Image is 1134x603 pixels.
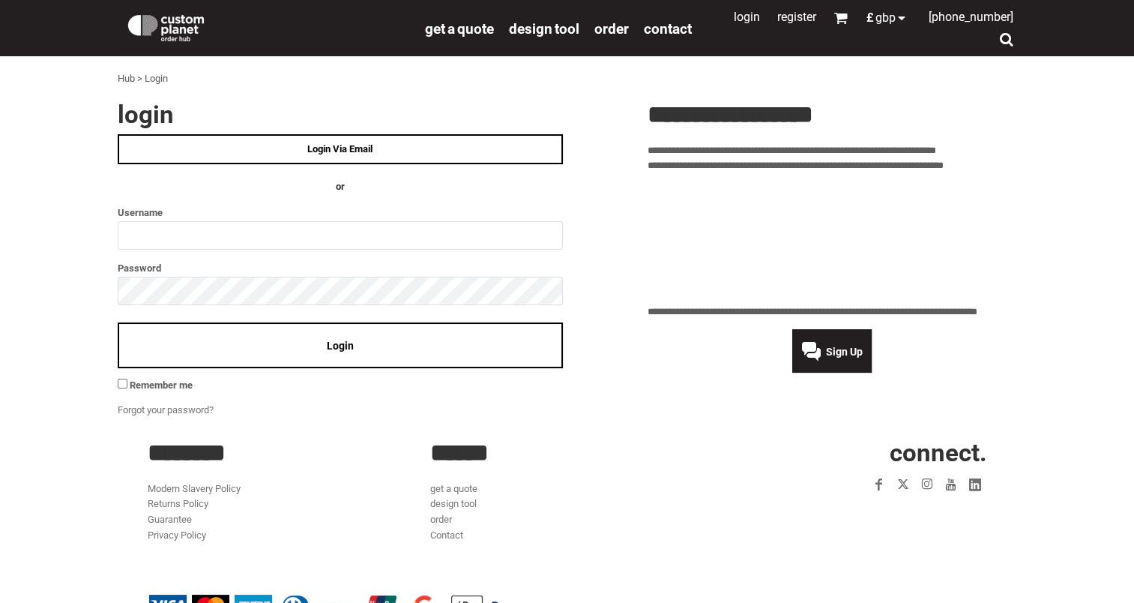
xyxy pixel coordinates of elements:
a: Privacy Policy [148,529,206,541]
a: Custom Planet [118,4,417,49]
h4: OR [118,179,563,195]
a: Login [734,10,760,24]
img: Custom Planet [125,11,207,41]
span: get a quote [425,20,494,37]
div: > [137,71,142,87]
a: Forgot your password? [118,404,214,415]
a: order [594,19,629,37]
a: Login Via Email [118,134,563,164]
span: GBP [875,12,896,24]
span: Login [327,340,354,352]
h2: CONNECT. [713,440,986,465]
span: Login Via Email [307,143,373,154]
input: Remember me [118,379,127,388]
a: Returns Policy [148,498,208,509]
a: design tool [430,498,477,509]
iframe: Customer reviews powered by Trustpilot [648,183,1017,295]
a: Guarantee [148,514,192,525]
h2: Login [118,102,563,127]
a: Contact [644,19,692,37]
a: design tool [509,19,579,37]
div: Login [145,71,168,87]
span: Sign Up [826,346,863,358]
iframe: Customer reviews powered by Trustpilot [779,505,986,523]
a: get a quote [430,483,477,494]
a: get a quote [425,19,494,37]
a: order [430,514,452,525]
label: Password [118,259,563,277]
a: Modern Slavery Policy [148,483,241,494]
span: design tool [509,20,579,37]
span: Contact [644,20,692,37]
span: £ [866,12,875,24]
a: Register [777,10,816,24]
a: Hub [118,73,135,84]
span: Remember me [130,379,193,391]
a: Contact [430,529,463,541]
span: order [594,20,629,37]
span: [PHONE_NUMBER] [929,10,1013,24]
label: Username [118,204,563,221]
